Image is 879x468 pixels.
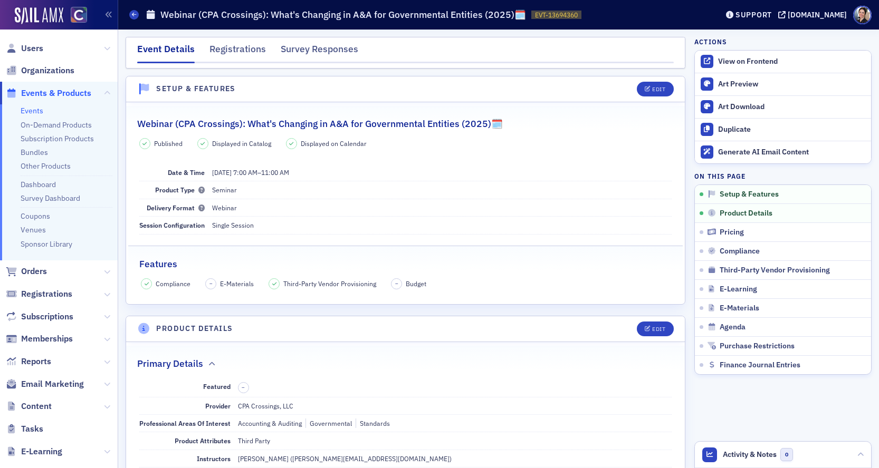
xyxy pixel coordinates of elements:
h2: Primary Details [137,357,203,370]
a: View Homepage [63,7,87,25]
a: Survey Dashboard [21,193,80,203]
span: Product Details [720,209,772,218]
span: Professional Areas Of Interest [139,419,231,427]
a: Registrations [6,288,72,300]
a: Coupons [21,211,50,221]
div: Event Details [137,42,195,63]
span: Orders [21,266,47,277]
a: Dashboard [21,180,56,189]
h4: Actions [694,37,727,46]
a: Email Marketing [6,378,84,390]
span: Budget [406,279,426,288]
span: – [242,384,245,391]
h1: Webinar (CPA Crossings): What's Changing in A&A for Governmental Entities (2025)🗓️ [160,8,526,21]
span: Content [21,401,52,412]
img: SailAMX [15,7,63,24]
div: View on Frontend [718,57,866,66]
span: Published [154,139,183,148]
a: Reports [6,356,51,367]
span: E-Learning [720,285,757,294]
div: [DOMAIN_NAME] [788,10,847,19]
div: Accounting & Auditing [238,418,302,428]
a: Memberships [6,333,73,345]
a: Sponsor Library [21,239,72,249]
div: [PERSON_NAME] ([PERSON_NAME][EMAIL_ADDRESS][DOMAIN_NAME]) [238,454,452,463]
button: [DOMAIN_NAME] [778,11,851,18]
h4: On this page [694,171,872,181]
a: Events [21,106,43,115]
button: Edit [637,321,673,336]
a: Art Preview [695,73,871,95]
a: Content [6,401,52,412]
span: Registrations [21,288,72,300]
button: Duplicate [695,118,871,141]
span: Webinar [212,203,237,212]
a: Tasks [6,423,43,435]
span: Subscriptions [21,311,73,323]
span: Displayed on Calendar [301,139,367,148]
span: Session Configuration [139,221,205,229]
div: Governmental [305,418,352,428]
span: – [395,280,398,287]
a: On-Demand Products [21,120,92,130]
div: Edit [652,86,665,92]
span: Activity & Notes [723,449,777,460]
span: Organizations [21,65,74,76]
a: E-Learning [6,446,62,457]
span: Date & Time [168,168,205,177]
a: Events & Products [6,87,91,99]
span: Email Marketing [21,378,84,390]
span: Pricing [720,228,744,237]
span: Seminar [212,186,237,194]
h2: Webinar (CPA Crossings): What's Changing in A&A for Governmental Entities (2025)🗓️ [137,117,503,131]
span: CPA Crossings, LLC [238,402,293,410]
a: Bundles [21,148,48,157]
div: Edit [652,326,665,332]
span: EVT-13694360 [535,11,578,19]
time: 7:00 AM [233,168,257,177]
span: Agenda [720,323,746,332]
time: 11:00 AM [261,168,289,177]
a: Venues [21,225,46,235]
h4: Product Details [157,323,233,334]
div: Survey Responses [281,42,358,62]
span: Displayed in Catalog [212,139,271,148]
div: Art Download [718,102,866,112]
span: Events & Products [21,87,91,99]
div: Third Party [238,436,270,445]
div: Art Preview [718,80,866,89]
a: Other Products [21,161,71,171]
span: Third-Party Vendor Provisioning [283,279,376,288]
span: Memberships [21,333,73,345]
a: Subscriptions [6,311,73,323]
div: Registrations [209,42,266,62]
span: E-Materials [220,279,254,288]
a: View on Frontend [695,51,871,73]
span: Third-Party Vendor Provisioning [720,266,830,275]
span: Reports [21,356,51,367]
span: – [212,168,289,177]
div: Support [735,10,772,19]
span: Single Session [212,221,254,229]
a: Art Download [695,95,871,118]
span: Featured [203,382,231,391]
span: Provider [205,402,231,410]
h2: Features [139,257,177,271]
button: Edit [637,82,673,96]
span: [DATE] [212,168,232,177]
a: Organizations [6,65,74,76]
div: Standards [356,418,390,428]
span: Compliance [720,247,760,256]
span: – [209,280,213,287]
a: Subscription Products [21,134,94,143]
div: Generate AI Email Content [718,148,866,157]
span: Tasks [21,423,43,435]
span: Delivery Format [147,203,205,212]
span: E-Learning [21,446,62,457]
button: Generate AI Email Content [695,141,871,163]
span: E-Materials [720,304,759,313]
a: Users [6,43,43,54]
span: Purchase Restrictions [720,342,795,351]
span: Users [21,43,43,54]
